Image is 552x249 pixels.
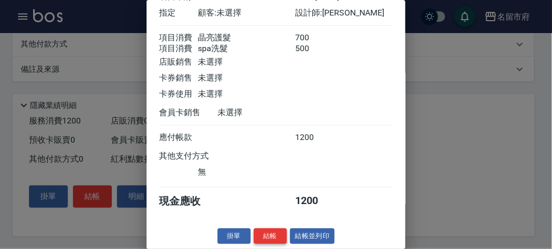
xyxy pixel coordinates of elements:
[198,89,295,100] div: 未選擇
[159,132,198,143] div: 應付帳款
[198,33,295,43] div: 晶亮護髮
[198,73,295,84] div: 未選擇
[159,73,198,84] div: 卡券銷售
[159,194,217,208] div: 現金應收
[296,132,335,143] div: 1200
[198,57,295,68] div: 未選擇
[159,151,237,162] div: 其他支付方式
[198,8,295,19] div: 顧客: 未選擇
[296,8,393,19] div: 設計師: [PERSON_NAME]
[198,167,295,178] div: 無
[159,8,198,19] div: 指定
[159,89,198,100] div: 卡券使用
[296,33,335,43] div: 700
[290,228,335,244] button: 結帳並列印
[159,107,217,118] div: 會員卡銷售
[217,107,315,118] div: 未選擇
[159,57,198,68] div: 店販銷售
[159,33,198,43] div: 項目消費
[296,194,335,208] div: 1200
[296,43,335,54] div: 500
[254,228,287,244] button: 結帳
[159,43,198,54] div: 項目消費
[217,228,251,244] button: 掛單
[198,43,295,54] div: spa洗髮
